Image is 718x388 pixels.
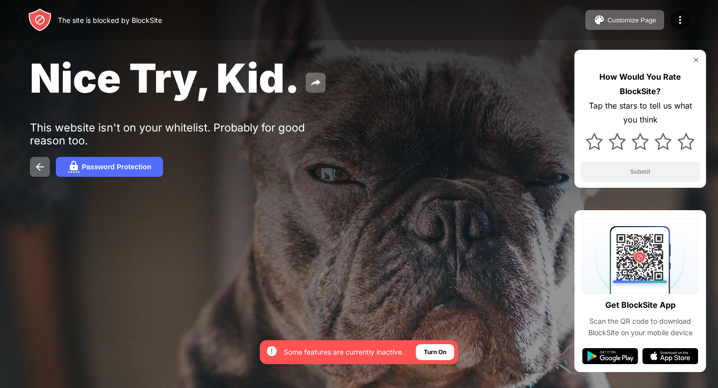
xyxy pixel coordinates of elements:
[68,161,80,173] img: password.svg
[580,162,700,182] button: Submit
[582,218,698,294] img: qrcode.svg
[593,14,605,26] img: pallet.svg
[655,133,672,150] img: star.svg
[424,347,446,357] div: Turn On
[30,121,338,147] div: This website isn't on your whitelist. Probably for good reason too.
[642,348,698,364] img: app-store.svg
[30,54,300,102] span: Nice Try, Kid.
[580,70,700,99] div: How Would You Rate BlockSite?
[266,345,278,357] img: error-circle-white.svg
[284,347,404,357] div: Some features are currently inactive.
[310,77,322,89] img: share.svg
[580,99,700,128] div: Tap the stars to tell us what you think
[678,133,695,150] img: star.svg
[605,298,676,312] div: Get BlockSite App
[585,10,664,30] button: Customize Page
[582,316,698,338] div: Scan the QR code to download BlockSite on your mobile device
[692,56,700,64] img: rate-us-close.svg
[586,133,603,150] img: star.svg
[28,8,52,32] img: header-logo.svg
[609,133,626,150] img: star.svg
[34,161,46,173] img: back.svg
[607,16,656,24] div: Customize Page
[58,16,162,24] div: The site is blocked by BlockSite
[582,348,638,364] img: google-play.svg
[82,163,151,171] div: Password Protection
[674,14,686,26] img: menu-icon.svg
[632,133,649,150] img: star.svg
[56,157,163,177] button: Password Protection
